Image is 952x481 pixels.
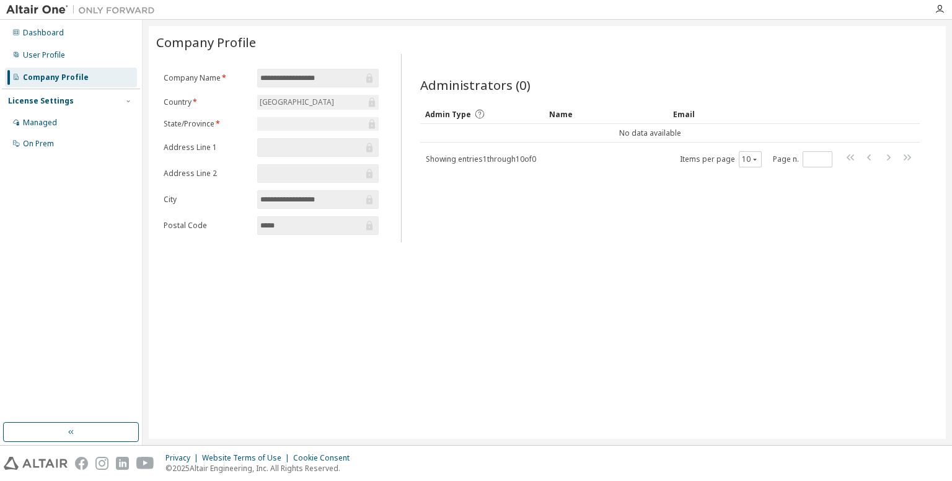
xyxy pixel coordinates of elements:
[23,28,64,38] div: Dashboard
[75,457,88,470] img: facebook.svg
[420,76,531,94] span: Administrators (0)
[164,119,250,129] label: State/Province
[673,104,787,124] div: Email
[23,118,57,128] div: Managed
[164,143,250,152] label: Address Line 1
[23,139,54,149] div: On Prem
[549,104,663,124] div: Name
[95,457,108,470] img: instagram.svg
[426,154,536,164] span: Showing entries 1 through 10 of 0
[164,97,250,107] label: Country
[742,154,759,164] button: 10
[773,151,832,167] span: Page n.
[164,169,250,179] label: Address Line 2
[116,457,129,470] img: linkedin.svg
[8,96,74,106] div: License Settings
[136,457,154,470] img: youtube.svg
[164,195,250,205] label: City
[165,453,202,463] div: Privacy
[425,109,471,120] span: Admin Type
[156,33,256,51] span: Company Profile
[4,457,68,470] img: altair_logo.svg
[202,453,293,463] div: Website Terms of Use
[258,95,336,109] div: [GEOGRAPHIC_DATA]
[164,73,250,83] label: Company Name
[293,453,357,463] div: Cookie Consent
[164,221,250,231] label: Postal Code
[420,124,880,143] td: No data available
[680,151,762,167] span: Items per page
[257,95,379,110] div: [GEOGRAPHIC_DATA]
[23,73,89,82] div: Company Profile
[6,4,161,16] img: Altair One
[165,463,357,474] p: © 2025 Altair Engineering, Inc. All Rights Reserved.
[23,50,65,60] div: User Profile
